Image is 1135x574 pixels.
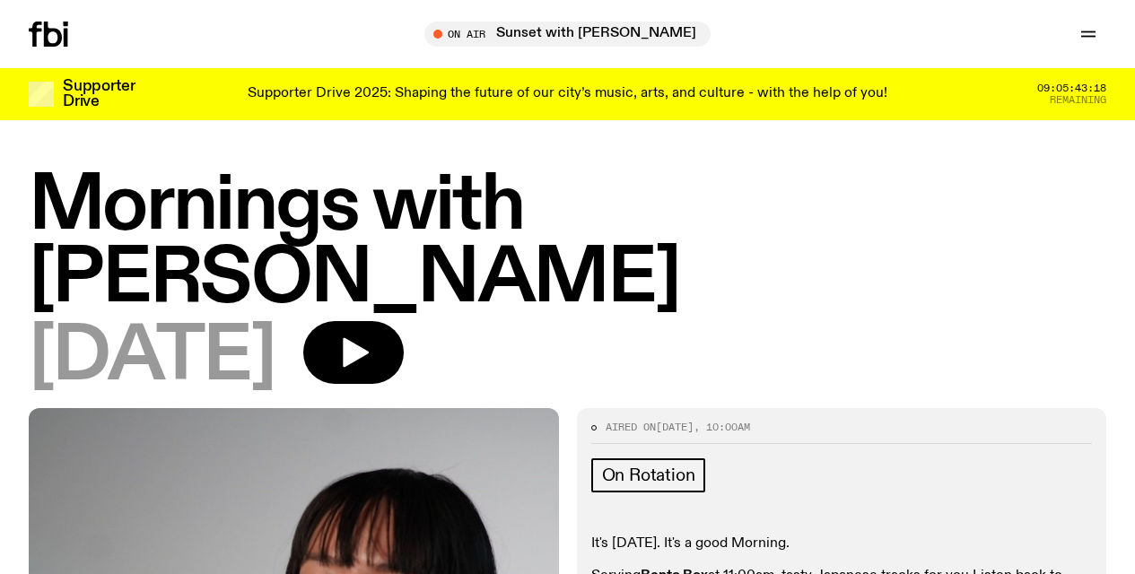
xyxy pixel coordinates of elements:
span: 09:05:43:18 [1037,83,1106,93]
button: On AirSunset with [PERSON_NAME] [424,22,711,47]
span: , 10:00am [694,420,750,434]
a: On Rotation [591,458,706,492]
span: Remaining [1050,95,1106,105]
p: Supporter Drive 2025: Shaping the future of our city’s music, arts, and culture - with the help o... [248,86,887,102]
span: [DATE] [29,321,275,394]
span: Aired on [606,420,656,434]
h3: Supporter Drive [63,79,135,109]
h1: Mornings with [PERSON_NAME] [29,170,1106,316]
p: It's [DATE]. It's a good Morning. [591,535,1093,552]
span: [DATE] [656,420,694,434]
span: On Rotation [602,465,695,485]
